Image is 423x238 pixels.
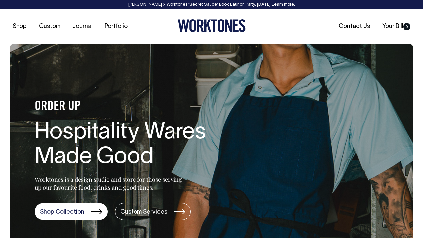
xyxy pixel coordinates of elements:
[70,21,95,32] a: Journal
[403,23,410,30] span: 0
[35,120,246,170] h1: Hospitality Wares Made Good
[336,21,373,32] a: Contact Us
[36,21,63,32] a: Custom
[272,3,294,7] a: Learn more
[115,203,191,220] a: Custom Services
[35,176,185,191] p: Worktones is a design studio and store for those serving up our favourite food, drinks and good t...
[7,2,416,7] div: [PERSON_NAME] × Worktones ‘Secret Sauce’ Book Launch Party, [DATE]. .
[10,21,29,32] a: Shop
[35,100,246,114] h4: ORDER UP
[35,203,108,220] a: Shop Collection
[380,21,413,32] a: Your Bill0
[102,21,130,32] a: Portfolio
